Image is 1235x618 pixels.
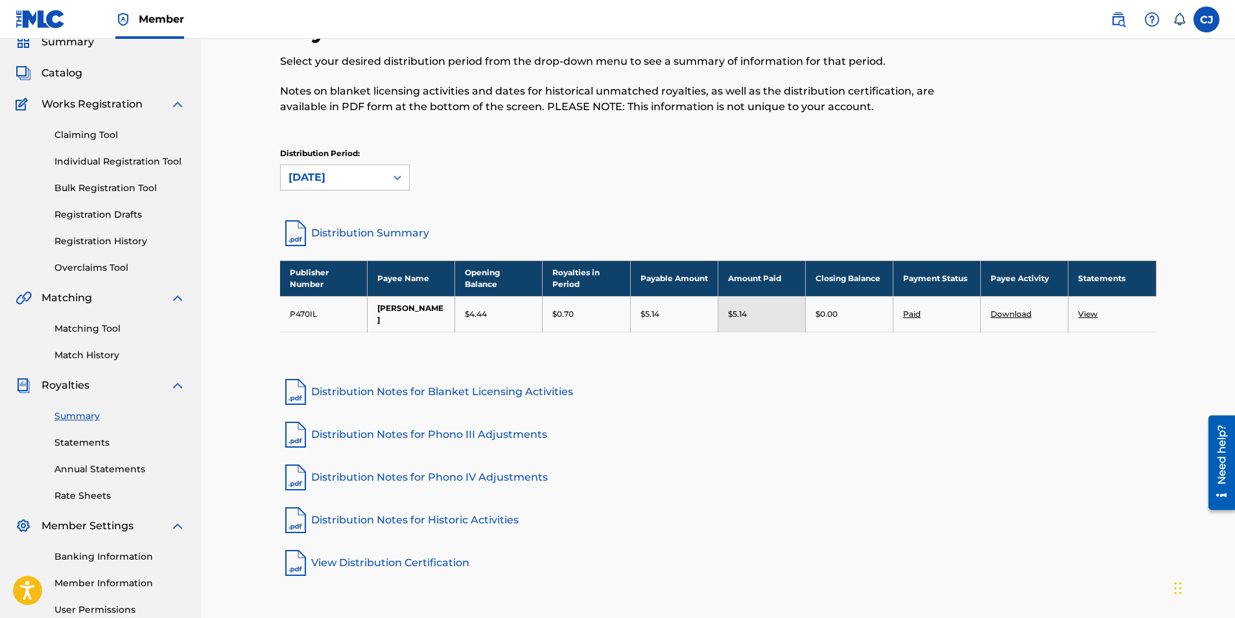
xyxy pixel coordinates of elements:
span: Royalties [41,378,89,393]
span: Member [139,12,184,27]
a: Download [991,309,1031,319]
a: Individual Registration Tool [54,155,185,168]
a: User Permissions [54,603,185,617]
img: Member Settings [16,518,31,534]
td: [PERSON_NAME] [368,296,455,332]
img: Royalties [16,378,31,393]
a: Banking Information [54,550,185,564]
img: pdf [280,419,311,450]
td: P470IL [280,296,368,332]
th: Payee Name [368,260,455,296]
img: expand [170,378,185,393]
img: expand [170,518,185,534]
th: Payment Status [893,260,980,296]
a: Rate Sheets [54,489,185,503]
img: help [1144,12,1160,27]
th: Closing Balance [805,260,893,296]
a: Matching Tool [54,322,185,336]
span: Summary [41,34,94,50]
img: Top Rightsholder [115,12,131,27]
a: Distribution Notes for Phono III Adjustments [280,419,1157,450]
a: Registration History [54,235,185,248]
img: Catalog [16,65,31,81]
img: distribution-summary-pdf [280,218,311,249]
img: MLC Logo [16,10,65,29]
p: Select your desired distribution period from the drop-down menu to see a summary of information f... [280,54,955,69]
a: Annual Statements [54,463,185,476]
a: CatalogCatalog [16,65,82,81]
p: Distribution Period: [280,148,410,159]
a: Member Information [54,577,185,590]
iframe: Resource Center [1199,411,1235,515]
a: SummarySummary [16,34,94,50]
img: Summary [16,34,31,50]
img: Matching [16,290,32,306]
a: Distribution Notes for Blanket Licensing Activities [280,376,1157,407]
span: Member Settings [41,518,134,534]
img: pdf [280,462,311,493]
span: Catalog [41,65,82,81]
th: Payee Activity [981,260,1068,296]
th: Payable Amount [630,260,718,296]
a: Claiming Tool [54,128,185,142]
p: $0.00 [816,308,838,320]
a: Summary [54,409,185,423]
p: $0.70 [552,308,574,320]
p: $4.44 [465,308,487,320]
a: Bulk Registration Tool [54,181,185,195]
p: Notes on blanket licensing activities and dates for historical unmatched royalties, as well as th... [280,84,955,115]
a: View Distribution Certification [280,547,1157,578]
a: Public Search [1105,6,1131,32]
iframe: Chat Widget [1170,556,1235,618]
a: Paid [903,309,921,319]
a: Statements [54,436,185,450]
img: pdf [280,376,311,407]
th: Statements [1068,260,1156,296]
a: Distribution Summary [280,218,1157,249]
a: Distribution Notes for Historic Activities [280,505,1157,536]
div: Help [1139,6,1165,32]
div: Notifications [1173,13,1186,26]
th: Opening Balance [455,260,543,296]
div: Drag [1174,569,1182,608]
a: Distribution Notes for Phono IV Adjustments [280,462,1157,493]
p: $5.14 [641,308,659,320]
img: pdf [280,505,311,536]
th: Amount Paid [718,260,805,296]
img: search [1111,12,1126,27]
img: Works Registration [16,97,32,112]
th: Publisher Number [280,260,368,296]
img: expand [170,97,185,112]
img: expand [170,290,185,306]
div: [DATE] [288,170,378,185]
a: Match History [54,349,185,362]
a: View [1078,309,1098,319]
th: Royalties in Period [543,260,630,296]
img: pdf [280,547,311,578]
span: Matching [41,290,92,306]
a: Overclaims Tool [54,261,185,275]
p: $5.14 [728,308,747,320]
span: Works Registration [41,97,143,112]
div: User Menu [1194,6,1219,32]
a: Registration Drafts [54,208,185,222]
